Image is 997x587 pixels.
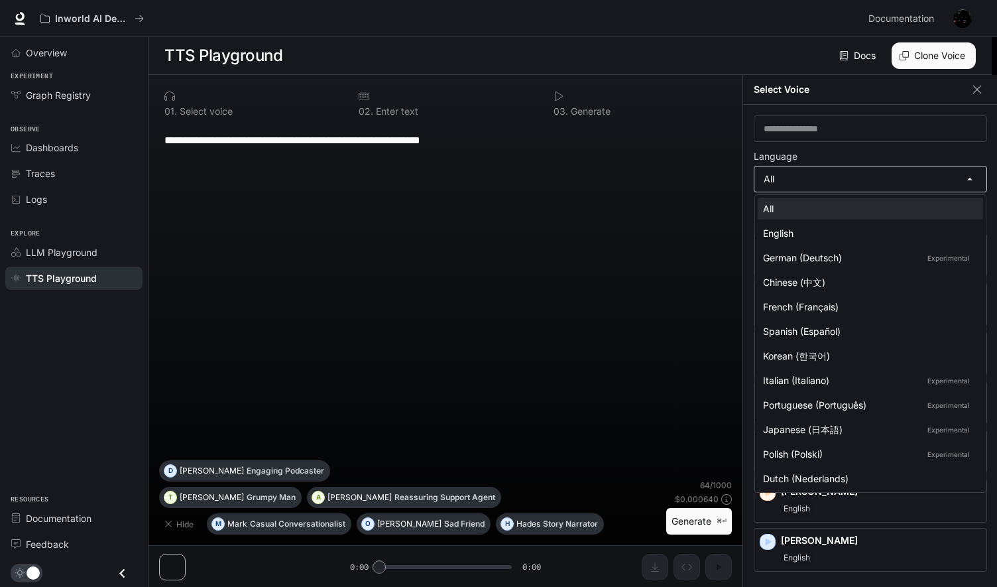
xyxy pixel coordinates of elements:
[763,275,972,289] div: Chinese (中文)
[925,375,972,387] p: Experimental
[763,423,972,436] div: Japanese (日本語)
[763,202,972,216] div: All
[763,251,972,265] div: German (Deutsch)
[763,226,972,240] div: English
[763,447,972,461] div: Polish (Polski)
[763,324,972,338] div: Spanish (Español)
[925,252,972,264] p: Experimental
[763,373,972,387] div: Italian (Italiano)
[763,398,972,412] div: Portuguese (Português)
[925,399,972,411] p: Experimental
[763,349,972,363] div: Korean (한국어)
[925,424,972,436] p: Experimental
[763,300,972,314] div: French (Français)
[763,472,972,486] div: Dutch (Nederlands)
[925,448,972,460] p: Experimental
